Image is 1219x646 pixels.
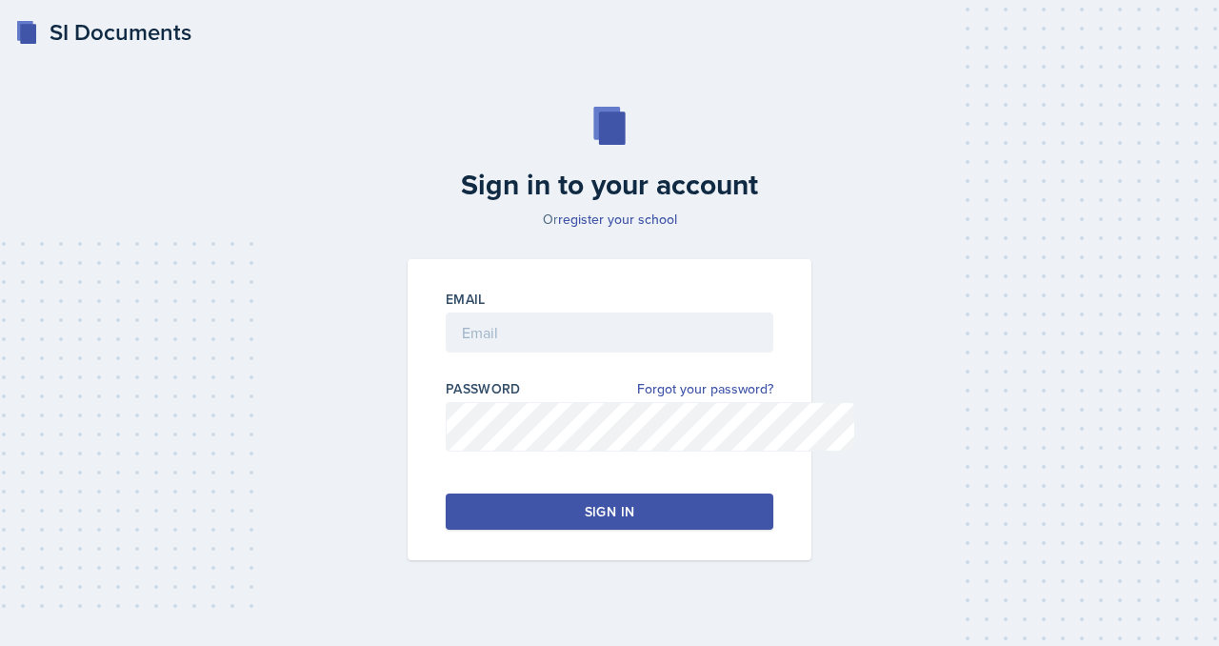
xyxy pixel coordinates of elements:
p: Or [396,210,823,229]
label: Password [446,379,521,398]
h2: Sign in to your account [396,168,823,202]
button: Sign in [446,494,773,530]
a: SI Documents [15,15,191,50]
div: Sign in [585,502,634,521]
input: Email [446,313,773,353]
a: Forgot your password? [637,379,773,399]
a: register your school [558,210,677,229]
label: Email [446,290,486,309]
